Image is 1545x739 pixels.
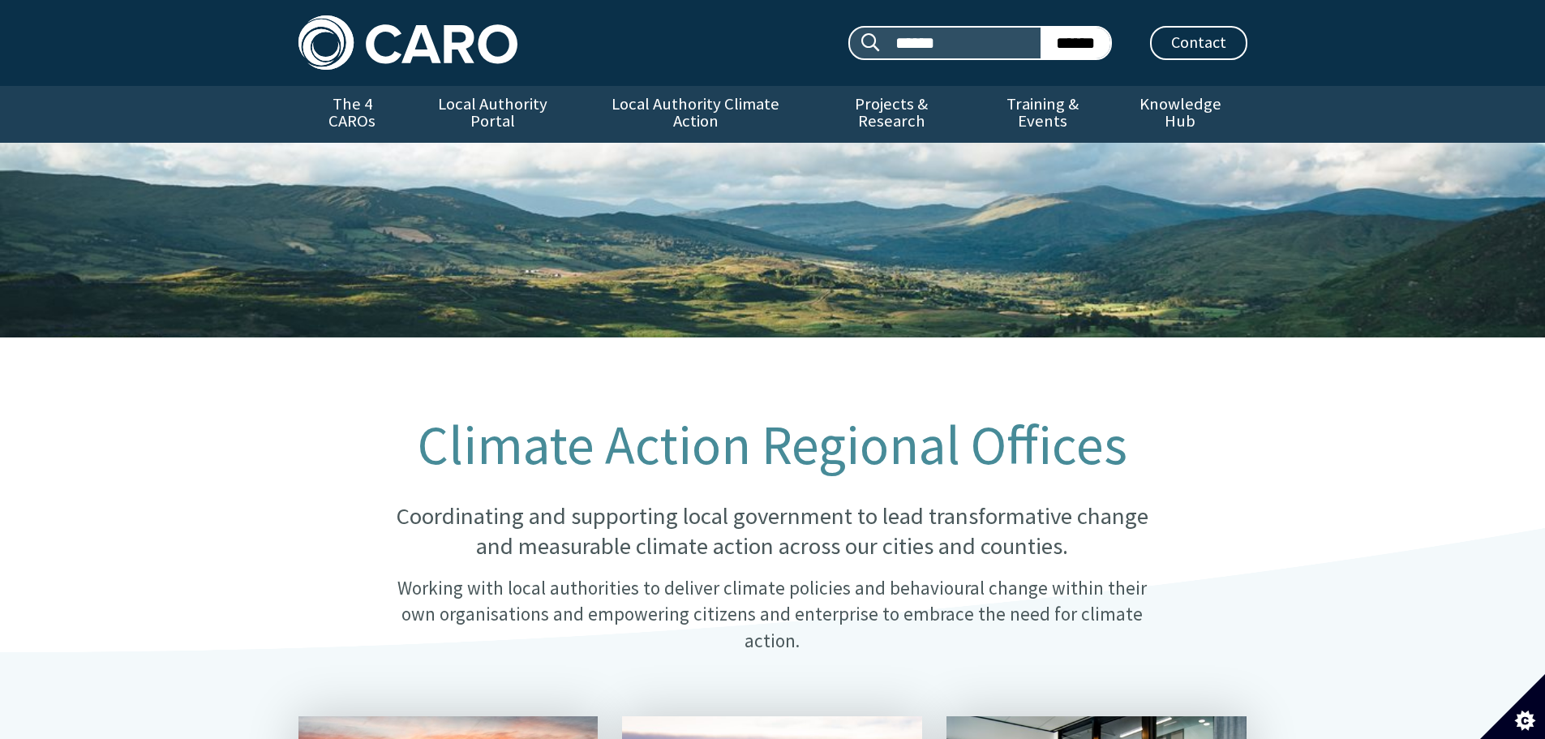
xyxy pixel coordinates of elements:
[580,86,811,143] a: Local Authority Climate Action
[298,86,406,143] a: The 4 CAROs
[298,15,517,70] img: Caro logo
[406,86,580,143] a: Local Authority Portal
[972,86,1114,143] a: Training & Events
[1114,86,1247,143] a: Knowledge Hub
[811,86,972,143] a: Projects & Research
[379,501,1165,562] p: Coordinating and supporting local government to lead transformative change and measurable climate...
[379,575,1165,654] p: Working with local authorities to deliver climate policies and behavioural change within their ow...
[1480,674,1545,739] button: Set cookie preferences
[379,415,1165,475] h1: Climate Action Regional Offices
[1150,26,1247,60] a: Contact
